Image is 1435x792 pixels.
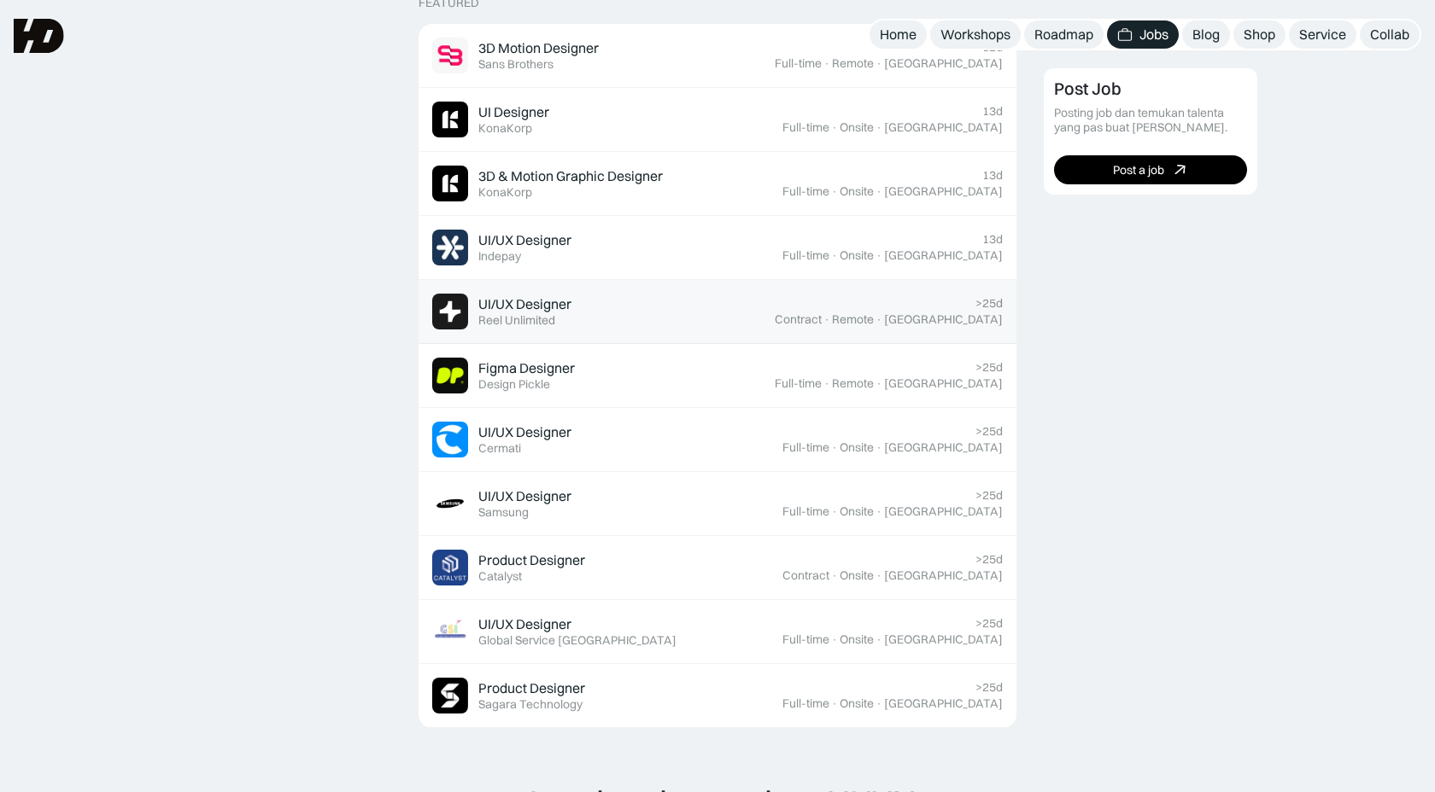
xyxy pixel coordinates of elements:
[419,152,1016,216] a: Job Image3D & Motion Graphic DesignerKonaKorp13dFull-time·Onsite·[GEOGRAPHIC_DATA]
[1360,20,1420,49] a: Collab
[432,678,468,713] img: Job Image
[419,536,1016,600] a: Job ImageProduct DesignerCatalyst>25dContract·Onsite·[GEOGRAPHIC_DATA]
[832,376,874,391] div: Remote
[432,422,468,457] img: Job Image
[823,376,830,391] div: ·
[478,505,529,520] div: Samsung
[1054,155,1247,184] a: Post a job
[831,504,838,519] div: ·
[478,569,522,584] div: Catalyst
[884,376,1003,391] div: [GEOGRAPHIC_DATA]
[876,312,882,327] div: ·
[419,280,1016,344] a: Job ImageUI/UX DesignerReel Unlimited>25dContract·Remote·[GEOGRAPHIC_DATA]
[832,312,874,327] div: Remote
[478,121,532,136] div: KonaKorp
[1139,26,1168,44] div: Jobs
[478,441,521,456] div: Cermati
[432,230,468,265] img: Job Image
[775,56,822,71] div: Full-time
[419,408,1016,472] a: Job ImageUI/UX DesignerCermati>25dFull-time·Onsite·[GEOGRAPHIC_DATA]
[775,312,822,327] div: Contract
[419,344,1016,408] a: Job ImageFigma DesignerDesign Pickle>25dFull-time·Remote·[GEOGRAPHIC_DATA]
[975,360,1003,375] div: >25d
[1244,26,1275,44] div: Shop
[432,166,468,201] img: Job Image
[478,697,583,712] div: Sagara Technology
[982,168,1003,183] div: 13d
[876,632,882,647] div: ·
[432,358,468,393] img: Job Image
[432,38,468,73] img: Job Image
[823,312,830,327] div: ·
[930,20,1021,49] a: Workshops
[831,440,838,455] div: ·
[1113,162,1164,177] div: Post a job
[876,184,882,199] div: ·
[1233,20,1286,49] a: Shop
[478,295,571,313] div: UI/UX Designer
[876,568,882,583] div: ·
[884,568,1003,583] div: [GEOGRAPHIC_DATA]
[880,26,917,44] div: Home
[975,424,1003,439] div: >25d
[831,568,838,583] div: ·
[419,216,1016,280] a: Job ImageUI/UX DesignerIndepay13dFull-time·Onsite·[GEOGRAPHIC_DATA]
[840,120,874,135] div: Onsite
[782,120,829,135] div: Full-time
[1192,26,1220,44] div: Blog
[1054,79,1122,99] div: Post Job
[478,679,585,697] div: Product Designer
[831,120,838,135] div: ·
[432,486,468,521] img: Job Image
[831,632,838,647] div: ·
[884,312,1003,327] div: [GEOGRAPHIC_DATA]
[831,696,838,711] div: ·
[884,440,1003,455] div: [GEOGRAPHIC_DATA]
[884,120,1003,135] div: [GEOGRAPHIC_DATA]
[432,550,468,585] img: Job Image
[419,24,1016,88] a: Job Image3D Motion DesignerSans Brothers12dFull-time·Remote·[GEOGRAPHIC_DATA]
[478,185,532,200] div: KonaKorp
[876,696,882,711] div: ·
[432,102,468,137] img: Job Image
[840,632,874,647] div: Onsite
[840,504,874,519] div: Onsite
[1054,106,1247,135] div: Posting job dan temukan talenta yang pas buat [PERSON_NAME].
[884,504,1003,519] div: [GEOGRAPHIC_DATA]
[975,616,1003,631] div: >25d
[876,376,882,391] div: ·
[884,248,1003,263] div: [GEOGRAPHIC_DATA]
[982,40,1003,55] div: 12d
[419,472,1016,536] a: Job ImageUI/UX DesignerSamsung>25dFull-time·Onsite·[GEOGRAPHIC_DATA]
[432,614,468,649] img: Job Image
[1107,20,1179,49] a: Jobs
[876,56,882,71] div: ·
[782,248,829,263] div: Full-time
[782,440,829,455] div: Full-time
[478,377,550,392] div: Design Pickle
[478,57,553,72] div: Sans Brothers
[419,600,1016,664] a: Job ImageUI/UX DesignerGlobal Service [GEOGRAPHIC_DATA]>25dFull-time·Onsite·[GEOGRAPHIC_DATA]
[840,248,874,263] div: Onsite
[1289,20,1356,49] a: Service
[975,680,1003,695] div: >25d
[478,487,571,505] div: UI/UX Designer
[975,552,1003,567] div: >25d
[840,440,874,455] div: Onsite
[775,376,822,391] div: Full-time
[876,120,882,135] div: ·
[1299,26,1346,44] div: Service
[782,184,829,199] div: Full-time
[884,56,1003,71] div: [GEOGRAPHIC_DATA]
[432,294,468,329] img: Job Image
[884,696,1003,711] div: [GEOGRAPHIC_DATA]
[940,26,1010,44] div: Workshops
[884,184,1003,199] div: [GEOGRAPHIC_DATA]
[832,56,874,71] div: Remote
[782,504,829,519] div: Full-time
[478,551,585,569] div: Product Designer
[478,313,555,328] div: Reel Unlimited
[419,664,1016,728] a: Job ImageProduct DesignerSagara Technology>25dFull-time·Onsite·[GEOGRAPHIC_DATA]
[823,56,830,71] div: ·
[1034,26,1093,44] div: Roadmap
